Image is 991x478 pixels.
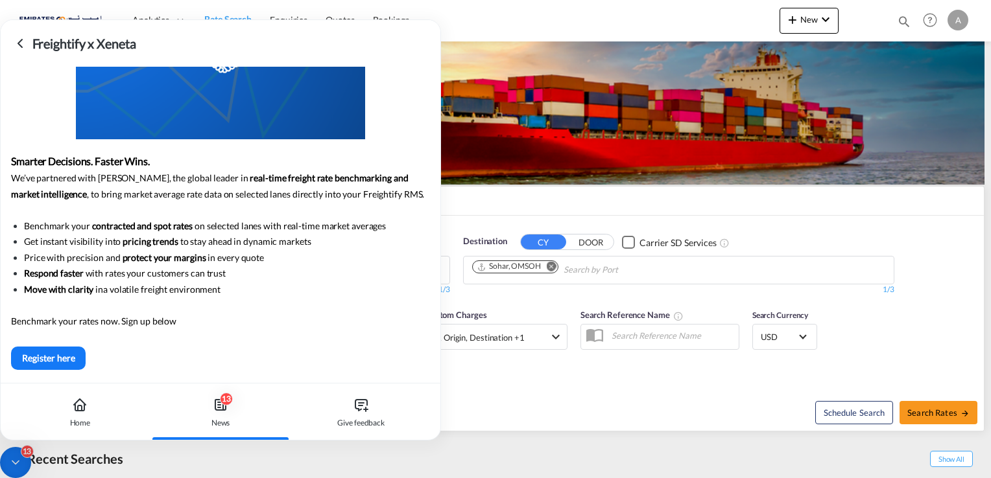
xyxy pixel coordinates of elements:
[815,401,893,424] button: Note: By default Schedule search will only considerorigin ports, destination ports and cut off da...
[907,407,970,418] span: Search Rates
[6,444,128,473] div: Recent Searches
[639,236,717,249] div: Carrier SD Services
[568,235,614,250] button: DOOR
[897,14,911,34] div: icon-magnify
[961,409,970,418] md-icon: icon-arrow-right
[132,14,169,27] span: Analytics
[477,261,543,272] div: Press delete to remove this chip.
[392,324,567,350] div: Freight Origin Destination Factory Stuffingicon-chevron-down
[785,14,833,25] span: New
[326,14,354,25] span: Quotes
[622,235,717,249] md-checkbox: Checkbox No Ink
[548,329,564,345] md-icon: icon-chevron-down
[673,311,684,321] md-icon: Your search will be saved by the below given name
[761,331,797,343] span: USD
[930,451,973,467] span: Show All
[759,327,810,346] md-select: Select Currency: $ USDUnited States Dollar
[270,14,307,25] span: Enquiries
[204,14,252,25] span: Rate Search
[919,9,941,31] span: Help
[463,284,894,295] div: 1/3
[948,10,968,30] div: A
[414,328,525,347] div: Freight Origin Destination Factory Stuffing
[470,256,692,280] md-chips-wrap: Chips container. Use arrow keys to select chips.
[719,238,730,248] md-icon: Unchecked: Search for CY (Container Yard) services for all selected carriers.Checked : Search for...
[752,310,809,320] span: Search Currency
[6,41,985,185] img: LCL+%26+FCL+BACKGROUND.png
[785,12,800,27] md-icon: icon-plus 400-fg
[605,326,739,345] input: Search Reference Name
[818,12,833,27] md-icon: icon-chevron-down
[477,261,541,272] div: Sohar, OMSOH
[564,260,687,280] input: Chips input.
[19,6,107,35] img: c67187802a5a11ec94275b5db69a26e6.png
[373,14,409,25] span: Bookings
[780,8,839,34] button: icon-plus 400-fgNewicon-chevron-down
[919,9,948,32] div: Help
[900,401,977,424] button: Search Ratesicon-arrow-right
[7,216,984,430] div: OriginDOOR CY Checkbox No InkUnchecked: Search for CY (Container Yard) services for all selected ...
[897,14,911,28] md-icon: icon-magnify
[521,234,566,249] button: CY
[538,261,558,274] button: Remove
[463,235,507,248] span: Destination
[580,310,684,320] span: Search Reference Name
